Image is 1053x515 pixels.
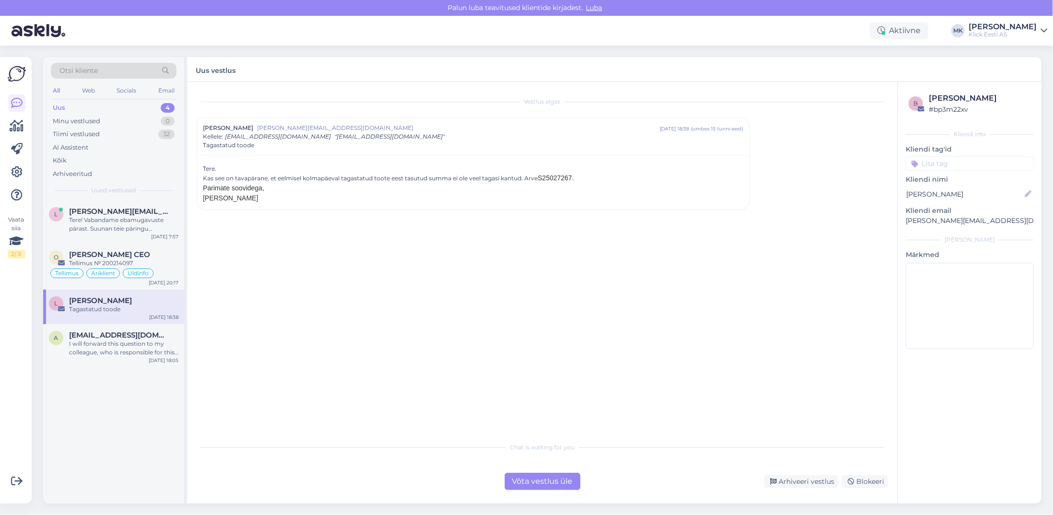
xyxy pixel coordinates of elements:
div: Chat is waiting for you [197,443,888,452]
div: Aktiivne [870,22,928,39]
div: Arhiveeri vestlus [764,475,838,488]
div: ( umbes 15 tunni eest ) [691,125,744,132]
div: Tagastatud toode [69,305,178,314]
label: Uus vestlus [196,63,236,76]
span: [EMAIL_ADDRESS][DOMAIN_NAME] [225,133,331,140]
span: [PERSON_NAME] [203,194,258,202]
span: Luba [583,3,605,12]
span: Otsi kliente [59,66,98,76]
div: Tiimi vestlused [53,129,100,139]
p: Kliendi nimi [906,175,1034,185]
div: 4 [161,103,175,113]
img: Askly Logo [8,65,26,83]
div: [DATE] 20:17 [149,279,178,286]
div: MK [951,24,965,37]
div: # bp3m22xv [929,104,1031,115]
div: Socials [115,84,138,97]
input: Lisa tag [906,156,1034,171]
div: [DATE] 7:57 [151,233,178,240]
div: [DATE] 18:38 [660,125,689,132]
div: 0 [161,117,175,126]
div: Kõik [53,156,67,165]
span: Laura Lugus [69,296,132,305]
div: Võta vestlus üle [505,473,580,490]
div: Blokeeri [842,475,888,488]
div: 2 / 3 [8,250,25,258]
div: Email [156,84,177,97]
span: Olga Ignatieva CEO [69,250,150,259]
div: Klick Eesti AS [969,31,1037,38]
p: Kliendi tag'id [906,144,1034,154]
span: Kellele : [203,133,223,140]
div: Kliendi info [906,130,1034,139]
div: Uus [53,103,65,113]
input: Lisa nimi [906,189,1023,199]
div: Arhiveeritud [53,169,92,179]
span: Tellimus [55,270,79,276]
span: O [54,254,59,261]
span: a [54,334,59,341]
span: Uued vestlused [92,186,136,195]
p: Märkmed [906,250,1034,260]
div: Vaata siia [8,215,25,258]
span: b [914,100,918,107]
span: [PERSON_NAME] [203,124,253,132]
div: [DATE] 18:05 [149,357,178,364]
div: Kas see on tavapärane, et eelmisel kolmapäeval tagastatud toote eest tasutud summa ei ole veel ta... [203,173,744,183]
div: Minu vestlused [53,117,100,126]
span: Üldinfo [128,270,149,276]
div: 32 [158,129,175,139]
div: [PERSON_NAME] [969,23,1037,31]
span: Parimate soovidega, [203,184,264,192]
div: [PERSON_NAME] [929,93,1031,104]
div: I will forward this question to my colleague, who is responsible for this. The reply will be here... [69,339,178,357]
div: Vestlus algas [197,97,888,106]
div: All [51,84,62,97]
span: Tagastatud toode [203,141,254,150]
span: "[EMAIL_ADDRESS][DOMAIN_NAME]" [335,133,445,140]
span: argoploom@gmail.com [69,331,169,339]
span: lauri.sarapuu@gmail.com [69,207,169,216]
p: [PERSON_NAME][EMAIL_ADDRESS][DOMAIN_NAME] [906,216,1034,226]
span: l [55,211,58,218]
span: Äriklient [91,270,115,276]
div: [DATE] 18:38 [149,314,178,321]
div: AI Assistent [53,143,88,152]
a: [PERSON_NAME]Klick Eesti AS [969,23,1047,38]
div: Tellimus № 200214097 [69,259,178,268]
span: S25027267. [538,174,574,182]
span: L [55,300,58,307]
p: Kliendi email [906,206,1034,216]
div: Web [80,84,97,97]
div: [PERSON_NAME] [906,235,1034,244]
span: [PERSON_NAME][EMAIL_ADDRESS][DOMAIN_NAME] [257,124,660,132]
div: Tere. [203,164,744,203]
div: Tere! Vabandame ebamugavuste pärast. Suunan teie päringu spetsialistile. Uurime tellimuse #200214... [69,216,178,233]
